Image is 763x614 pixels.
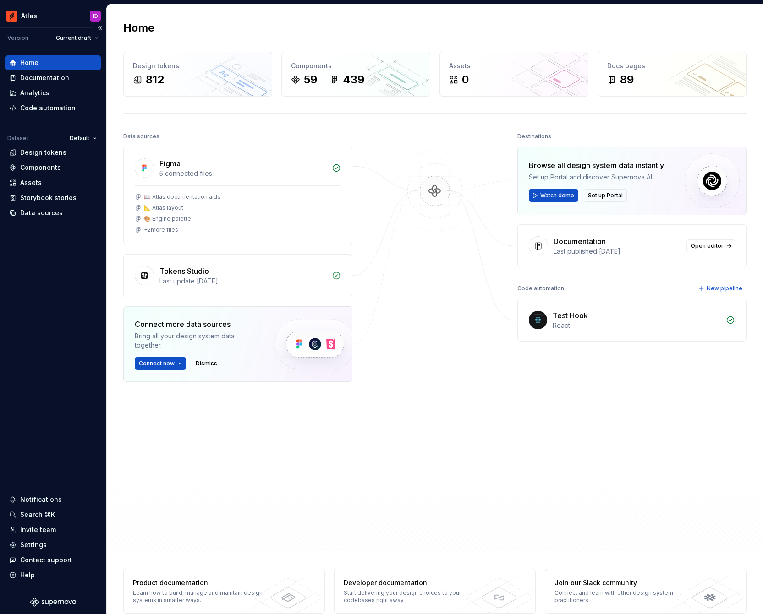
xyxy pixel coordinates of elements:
div: 5 connected files [159,169,326,178]
div: 59 [304,72,317,87]
div: Data sources [123,130,159,143]
div: Code automation [20,103,76,113]
a: Code automation [5,101,101,115]
span: Watch demo [540,192,574,199]
a: Components [5,160,101,175]
div: 89 [620,72,634,87]
a: Design tokens812 [123,52,272,97]
div: Figma [159,158,181,169]
div: Components [291,61,421,71]
span: Dismiss [196,360,217,367]
div: 812 [146,72,164,87]
button: Help [5,568,101,582]
svg: Supernova Logo [30,598,76,607]
div: Assets [449,61,579,71]
div: Contact support [20,555,72,565]
span: Connect new [139,360,175,367]
div: Atlas [21,11,37,21]
a: Figma5 connected files📖 Atlas documentation aids📐 Atlas layout🎨 Engine palette+2more files [123,147,352,245]
div: Settings [20,540,47,549]
div: Test Hook [553,310,588,321]
a: Assets0 [439,52,588,97]
div: Code automation [517,282,564,295]
div: Learn how to build, manage and maintain design systems in smarter ways. [133,589,265,604]
div: Last published [DATE] [554,247,681,256]
div: 439 [343,72,364,87]
button: New pipeline [695,282,747,295]
a: Docs pages89 [598,52,747,97]
a: Tokens StudioLast update [DATE] [123,254,352,297]
div: Design tokens [133,61,263,71]
div: 📖 Atlas documentation aids [144,193,220,201]
div: + 2 more files [144,226,178,234]
div: Documentation [20,73,69,82]
a: Developer documentationStart delivering your design choices to your codebases right away. [334,569,536,614]
div: Components [20,163,61,172]
div: Version [7,34,28,42]
div: Bring all your design system data together. [135,331,258,350]
button: Search ⌘K [5,507,101,522]
span: Open editor [691,242,724,250]
a: Open editor [686,239,735,252]
button: Notifications [5,492,101,507]
button: Current draft [52,32,103,44]
a: Data sources [5,206,101,220]
div: 📐 Atlas layout [144,204,183,212]
div: Design tokens [20,148,66,157]
div: Search ⌘K [20,510,55,519]
a: Home [5,55,101,70]
div: Destinations [517,130,551,143]
a: Join our Slack communityConnect and learn with other design system practitioners. [545,569,747,614]
span: Current draft [56,34,91,42]
div: Analytics [20,88,49,98]
span: Set up Portal [588,192,623,199]
a: Components59439 [281,52,430,97]
div: Connect and learn with other design system practitioners. [554,589,687,604]
div: Join our Slack community [554,578,687,587]
div: Start delivering your design choices to your codebases right away. [344,589,476,604]
div: ID [93,12,98,20]
a: Documentation [5,71,101,85]
div: Browse all design system data instantly [529,160,664,171]
div: Documentation [554,236,606,247]
div: Product documentation [133,578,265,587]
button: Contact support [5,553,101,567]
button: Set up Portal [584,189,627,202]
div: Developer documentation [344,578,476,587]
span: Default [70,135,89,142]
a: Invite team [5,522,101,537]
div: Notifications [20,495,62,504]
a: Assets [5,175,101,190]
div: React [553,321,720,330]
div: Tokens Studio [159,266,209,277]
div: Home [20,58,38,67]
div: Connect more data sources [135,319,258,330]
button: Default [66,132,101,145]
button: Watch demo [529,189,578,202]
div: Storybook stories [20,193,77,202]
h2: Home [123,21,154,35]
a: Analytics [5,86,101,100]
img: 102f71e4-5f95-4b3f-aebe-9cae3cf15d45.png [6,11,17,22]
button: AtlasID [2,6,104,26]
a: Settings [5,538,101,552]
span: New pipeline [707,285,742,292]
div: Last update [DATE] [159,277,326,286]
a: Storybook stories [5,190,101,205]
div: 🎨 Engine palette [144,215,191,223]
div: Invite team [20,525,56,534]
a: Product documentationLearn how to build, manage and maintain design systems in smarter ways. [123,569,325,614]
div: Assets [20,178,42,187]
div: Set up Portal and discover Supernova AI. [529,173,664,182]
div: Help [20,571,35,580]
div: Data sources [20,208,63,217]
div: 0 [462,72,469,87]
button: Collapse sidebar [93,22,106,34]
a: Design tokens [5,145,101,160]
button: Dismiss [192,357,221,370]
div: Dataset [7,135,28,142]
div: Docs pages [607,61,737,71]
button: Connect new [135,357,186,370]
